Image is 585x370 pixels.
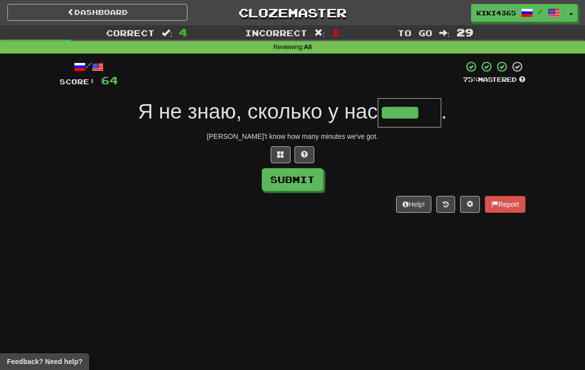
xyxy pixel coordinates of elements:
[398,28,432,38] span: To go
[538,8,543,15] span: /
[7,357,82,367] span: Open feedback widget
[101,74,118,86] span: 64
[436,196,455,213] button: Round history (alt+y)
[106,28,155,38] span: Correct
[138,100,378,123] span: Я не знаю, сколько у нас
[7,4,187,21] a: Dashboard
[441,100,447,123] span: .
[271,146,291,163] button: Switch sentence to multiple choice alt+p
[59,131,526,141] div: [PERSON_NAME]'t know how many minutes we've got.
[262,168,323,191] button: Submit
[162,29,173,37] span: :
[396,196,431,213] button: Help!
[59,61,118,73] div: /
[304,44,312,51] strong: All
[179,26,187,38] span: 4
[294,146,314,163] button: Single letter hint - you only get 1 per sentence and score half the points! alt+h
[463,75,478,83] span: 75 %
[471,4,565,22] a: kiki4365 /
[59,77,95,86] span: Score:
[439,29,450,37] span: :
[463,75,526,84] div: Mastered
[245,28,307,38] span: Incorrect
[314,29,325,37] span: :
[485,196,526,213] button: Report
[476,8,516,17] span: kiki4365
[202,4,382,21] a: Clozemaster
[457,26,473,38] span: 29
[332,26,340,38] span: 1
